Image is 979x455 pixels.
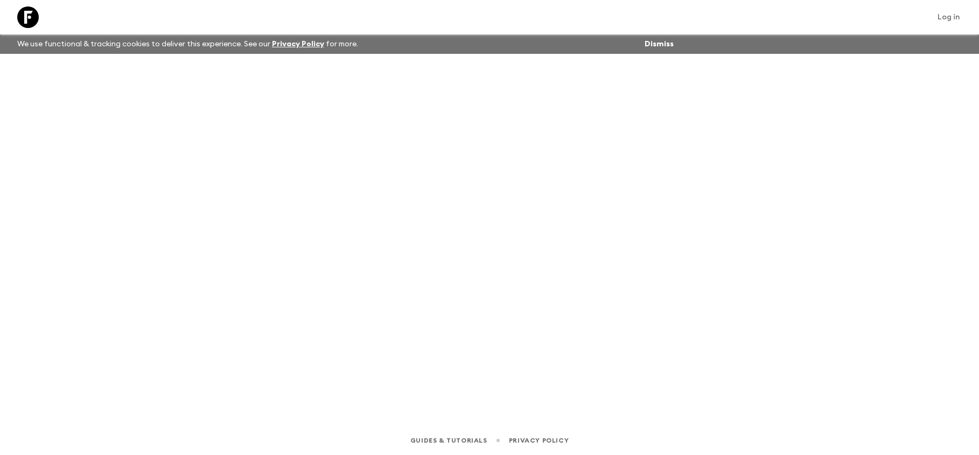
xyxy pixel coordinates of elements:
a: Privacy Policy [509,435,569,446]
a: Privacy Policy [272,40,324,48]
button: Dismiss [642,37,676,52]
a: Guides & Tutorials [410,435,487,446]
a: Log in [932,10,966,25]
p: We use functional & tracking cookies to deliver this experience. See our for more. [13,34,362,54]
